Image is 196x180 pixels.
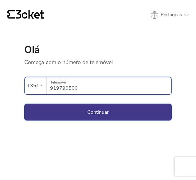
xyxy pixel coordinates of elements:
div: +351 [27,81,39,90]
p: Começa com o número de telemóvel [24,55,172,66]
label: Telemóvel [46,77,171,88]
a: {' '} [7,10,44,20]
button: Continuar [24,104,172,121]
g: {' '} [7,10,15,19]
h1: Olá [24,45,172,55]
input: Telemóvel [50,77,171,94]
